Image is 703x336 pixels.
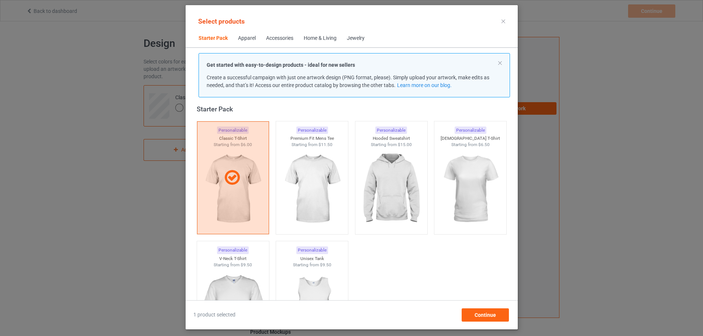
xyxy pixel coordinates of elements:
[397,82,451,88] a: Learn more on our blog.
[217,246,249,254] div: Personalizable
[193,30,233,47] span: Starter Pack
[193,311,235,319] span: 1 product selected
[276,135,348,142] div: Premium Fit Mens Tee
[320,262,331,267] span: $9.50
[318,142,332,147] span: $11.50
[304,35,337,42] div: Home & Living
[296,246,328,254] div: Personalizable
[375,127,407,134] div: Personalizable
[434,142,506,148] div: Starting from
[355,135,427,142] div: Hooded Sweatshirt
[474,312,496,318] span: Continue
[296,127,328,134] div: Personalizable
[358,148,424,231] img: regular.jpg
[276,142,348,148] div: Starting from
[276,262,348,268] div: Starting from
[198,17,245,25] span: Select products
[238,35,256,42] div: Apparel
[197,256,269,262] div: V-Neck T-Shirt
[454,127,486,134] div: Personalizable
[207,75,489,88] span: Create a successful campaign with just one artwork design (PNG format, please). Simply upload you...
[279,148,345,231] img: regular.jpg
[397,142,411,147] span: $15.00
[347,35,365,42] div: Jewelry
[434,135,506,142] div: [DEMOGRAPHIC_DATA] T-Shirt
[355,142,427,148] div: Starting from
[437,148,503,231] img: regular.jpg
[276,256,348,262] div: Unisex Tank
[196,105,510,113] div: Starter Pack
[266,35,293,42] div: Accessories
[461,308,509,322] div: Continue
[207,62,355,68] strong: Get started with easy-to-design products - ideal for new sellers
[241,262,252,267] span: $9.50
[478,142,489,147] span: $6.50
[197,262,269,268] div: Starting from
